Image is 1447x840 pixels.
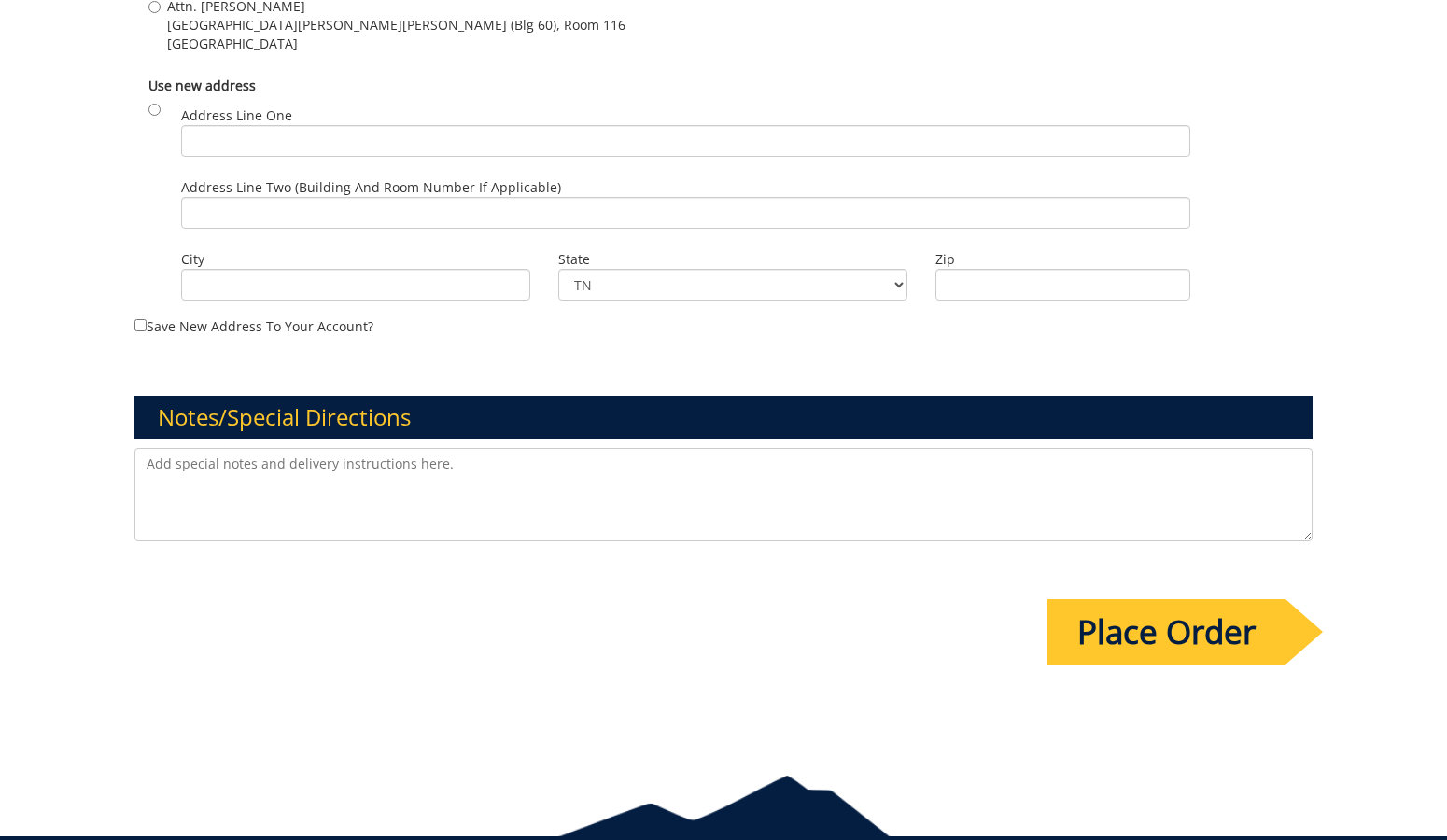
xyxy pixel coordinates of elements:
input: Attn. [PERSON_NAME] [GEOGRAPHIC_DATA][PERSON_NAME][PERSON_NAME] (Blg 60), Room 116 [GEOGRAPHIC_DATA] [148,1,161,13]
label: Address Line One [181,106,1190,157]
input: Zip [935,269,1190,301]
h3: Notes/Special Directions [134,396,1313,439]
input: City [181,269,530,301]
input: Save new address to your account? [134,319,147,331]
label: Address Line Two (Building and Room Number if applicable) [181,178,1190,229]
input: Address Line Two (Building and Room Number if applicable) [181,197,1190,229]
label: State [558,250,907,269]
label: City [181,250,530,269]
span: [GEOGRAPHIC_DATA] [167,35,625,53]
label: Zip [935,250,1190,269]
span: [GEOGRAPHIC_DATA][PERSON_NAME][PERSON_NAME] (Blg 60), Room 116 [167,16,625,35]
b: Use new address [148,77,256,94]
input: Place Order [1047,599,1285,665]
input: Address Line One [181,125,1190,157]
